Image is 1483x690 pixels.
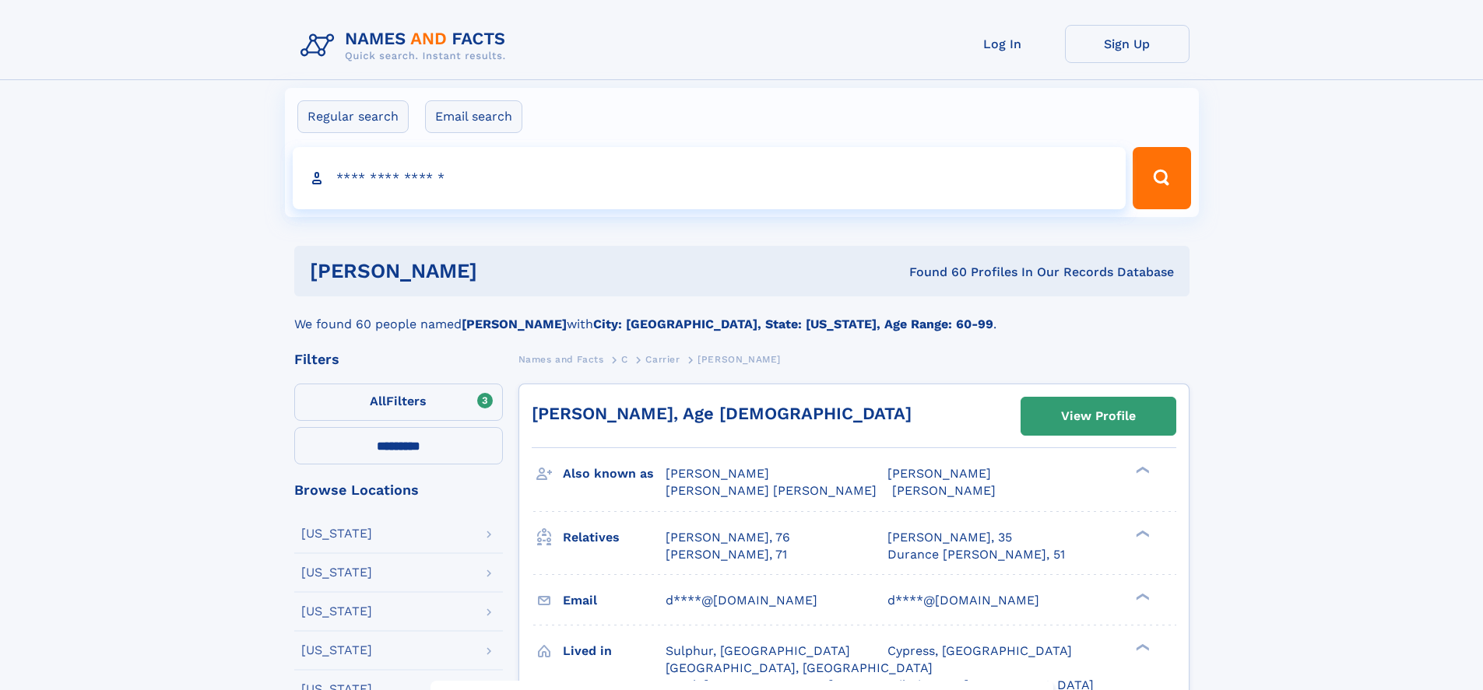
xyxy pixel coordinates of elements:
[645,349,680,369] a: Carrier
[1021,398,1176,435] a: View Profile
[666,529,790,546] a: [PERSON_NAME], 76
[294,384,503,421] label: Filters
[1132,465,1151,475] div: ❯
[1132,642,1151,652] div: ❯
[294,483,503,497] div: Browse Locations
[666,643,850,658] span: Sulphur, [GEOGRAPHIC_DATA]
[370,394,386,408] span: All
[887,529,1012,546] a: [PERSON_NAME], 35
[563,587,666,614] h3: Email
[887,643,1072,658] span: Cypress, [GEOGRAPHIC_DATA]
[666,546,787,563] a: [PERSON_NAME], 71
[1065,25,1190,63] a: Sign Up
[621,349,628,369] a: C
[297,100,409,133] label: Regular search
[666,466,769,481] span: [PERSON_NAME]
[621,354,628,365] span: C
[698,354,781,365] span: [PERSON_NAME]
[563,461,666,487] h3: Also known as
[301,527,372,540] div: [US_STATE]
[1061,398,1136,434] div: View Profile
[532,404,912,423] a: [PERSON_NAME], Age [DEMOGRAPHIC_DATA]
[666,660,933,675] span: [GEOGRAPHIC_DATA], [GEOGRAPHIC_DATA]
[301,644,372,657] div: [US_STATE]
[294,25,518,67] img: Logo Names and Facts
[462,317,567,331] b: [PERSON_NAME]
[563,524,666,551] h3: Relatives
[887,546,1065,563] a: Durance [PERSON_NAME], 51
[1132,528,1151,538] div: ❯
[593,317,993,331] b: City: [GEOGRAPHIC_DATA], State: [US_STATE], Age Range: 60-99
[940,25,1065,63] a: Log In
[301,605,372,618] div: [US_STATE]
[892,483,996,498] span: [PERSON_NAME]
[518,349,604,369] a: Names and Facts
[310,261,694,281] h1: [PERSON_NAME]
[1132,591,1151,601] div: ❯
[294,352,503,366] div: Filters
[294,296,1190,334] div: We found 60 people named with .
[425,100,522,133] label: Email search
[645,354,680,365] span: Carrier
[563,638,666,664] h3: Lived in
[887,466,991,481] span: [PERSON_NAME]
[1133,147,1190,209] button: Search Button
[666,483,877,498] span: [PERSON_NAME] [PERSON_NAME]
[693,264,1174,281] div: Found 60 Profiles In Our Records Database
[293,147,1126,209] input: search input
[301,566,372,579] div: [US_STATE]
